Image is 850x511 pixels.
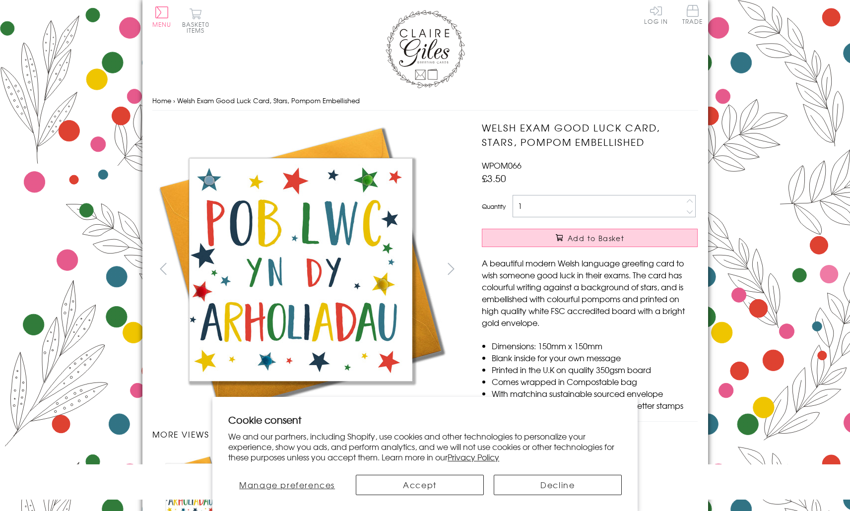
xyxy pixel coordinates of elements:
[492,376,698,387] li: Comes wrapped in Compostable bag
[239,479,335,491] span: Manage preferences
[182,8,209,33] button: Basket0 items
[228,431,622,462] p: We and our partners, including Shopify, use cookies and other technologies to personalize your ex...
[568,233,624,243] span: Add to Basket
[492,352,698,364] li: Blank inside for your own message
[440,257,462,280] button: next
[356,475,484,495] button: Accept
[448,451,499,463] a: Privacy Policy
[152,257,175,280] button: prev
[173,96,175,105] span: ›
[152,91,698,111] nav: breadcrumbs
[482,257,698,328] p: A beautiful modern Welsh language greeting card to wish someone good luck in their exams. The car...
[152,20,172,29] span: Menu
[177,96,360,105] span: Welsh Exam Good Luck Card, Stars, Pompom Embellished
[187,20,209,35] span: 0 items
[682,5,703,26] a: Trade
[482,229,698,247] button: Add to Basket
[152,121,450,418] img: Welsh Exam Good Luck Card, Stars, Pompom Embellished
[228,475,346,495] button: Manage preferences
[152,428,462,440] h3: More views
[482,159,522,171] span: WPOM066
[492,364,698,376] li: Printed in the U.K on quality 350gsm board
[482,121,698,149] h1: Welsh Exam Good Luck Card, Stars, Pompom Embellished
[482,202,506,211] label: Quantity
[152,6,172,27] button: Menu
[644,5,668,24] a: Log In
[386,10,465,88] img: Claire Giles Greetings Cards
[152,96,171,105] a: Home
[682,5,703,24] span: Trade
[494,475,622,495] button: Decline
[228,413,622,427] h2: Cookie consent
[492,340,698,352] li: Dimensions: 150mm x 150mm
[492,387,698,399] li: With matching sustainable sourced envelope
[462,121,760,377] img: Welsh Exam Good Luck Card, Stars, Pompom Embellished
[482,171,506,185] span: £3.50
